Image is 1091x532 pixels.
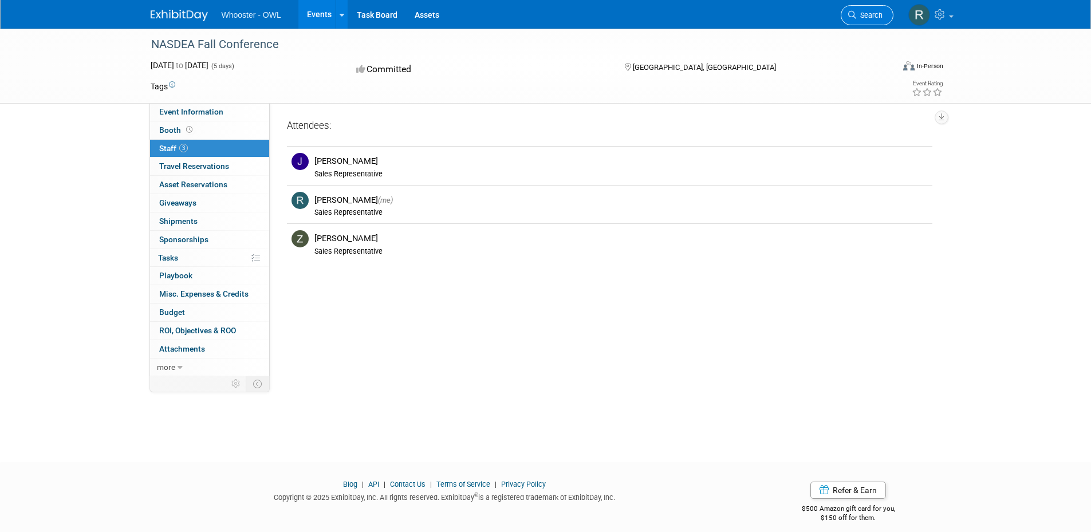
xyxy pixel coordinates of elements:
img: R.jpg [292,192,309,209]
a: Asset Reservations [150,176,269,194]
a: more [150,358,269,376]
div: Copyright © 2025 ExhibitDay, Inc. All rights reserved. ExhibitDay is a registered trademark of Ex... [151,490,739,503]
div: [PERSON_NAME] [314,195,928,206]
a: Tasks [150,249,269,267]
span: 3 [179,144,188,152]
span: Budget [159,308,185,317]
span: (me) [378,196,393,204]
a: API [368,480,379,488]
a: Shipments [150,212,269,230]
div: $150 off for them. [756,513,941,523]
span: Giveaways [159,198,196,207]
td: Personalize Event Tab Strip [226,376,246,391]
div: NASDEA Fall Conference [147,34,876,55]
a: Travel Reservations [150,157,269,175]
span: Booth not reserved yet [184,125,195,134]
div: Sales Representative [314,247,928,256]
span: ROI, Objectives & ROO [159,326,236,335]
a: Refer & Earn [810,482,886,499]
img: ExhibitDay [151,10,208,21]
span: Playbook [159,271,192,280]
span: Search [856,11,883,19]
span: Travel Reservations [159,161,229,171]
span: [GEOGRAPHIC_DATA], [GEOGRAPHIC_DATA] [633,63,776,72]
span: | [359,480,367,488]
a: ROI, Objectives & ROO [150,322,269,340]
a: Booth [150,121,269,139]
span: | [492,480,499,488]
div: In-Person [916,62,943,70]
div: [PERSON_NAME] [314,156,928,167]
img: Z.jpg [292,230,309,247]
span: Asset Reservations [159,180,227,189]
a: Contact Us [390,480,426,488]
span: to [174,61,185,70]
span: | [427,480,435,488]
a: Budget [150,304,269,321]
span: Event Information [159,107,223,116]
div: Event Format [826,60,944,77]
div: [PERSON_NAME] [314,233,928,244]
a: Terms of Service [436,480,490,488]
a: Sponsorships [150,231,269,249]
a: Privacy Policy [501,480,546,488]
img: Robert Dugan [908,4,930,26]
a: Event Information [150,103,269,121]
td: Tags [151,81,175,92]
span: Shipments [159,216,198,226]
span: [DATE] [DATE] [151,61,208,70]
div: Sales Representative [314,208,928,217]
a: Playbook [150,267,269,285]
span: Staff [159,144,188,153]
div: Sales Representative [314,170,928,179]
span: Attachments [159,344,205,353]
div: $500 Amazon gift card for you, [756,496,941,523]
span: Misc. Expenses & Credits [159,289,249,298]
a: Search [841,5,893,25]
a: Giveaways [150,194,269,212]
td: Toggle Event Tabs [246,376,269,391]
img: Format-Inperson.png [903,61,915,70]
span: | [381,480,388,488]
a: Attachments [150,340,269,358]
div: Committed [353,60,606,80]
span: (5 days) [210,62,234,70]
span: Tasks [158,253,178,262]
div: Attendees: [287,119,932,134]
span: more [157,362,175,372]
img: J.jpg [292,153,309,170]
span: Booth [159,125,195,135]
div: Event Rating [912,81,943,86]
span: Sponsorships [159,235,208,244]
a: Misc. Expenses & Credits [150,285,269,303]
span: Whooster - OWL [222,10,281,19]
sup: ® [474,492,478,498]
a: Blog [343,480,357,488]
a: Staff3 [150,140,269,157]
